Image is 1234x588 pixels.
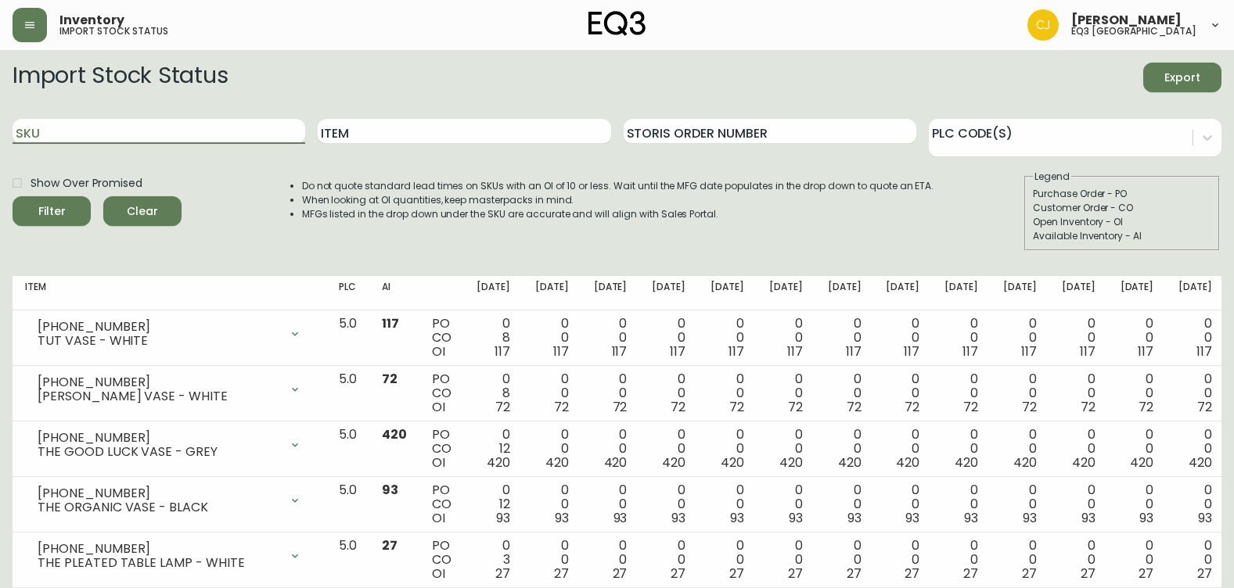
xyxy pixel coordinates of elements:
[38,389,279,403] div: [PERSON_NAME] VASE - WHITE
[769,372,803,414] div: 0 0
[730,509,744,527] span: 93
[59,14,124,27] span: Inventory
[1121,539,1154,581] div: 0 0
[477,317,510,359] div: 0 8
[477,428,510,470] div: 0 12
[846,342,862,360] span: 117
[326,421,369,477] td: 5.0
[1130,454,1153,471] span: 420
[594,372,628,414] div: 0 0
[594,428,628,470] div: 0 0
[38,334,279,348] div: TUT VASE - WHITE
[553,342,569,360] span: 117
[554,565,569,583] span: 27
[769,483,803,525] div: 0 0
[671,509,685,527] span: 93
[787,342,803,360] span: 117
[1033,201,1211,215] div: Customer Order - CO
[59,27,168,36] h5: import stock status
[955,454,978,471] span: 420
[1121,317,1154,359] div: 0 0
[1081,565,1095,583] span: 27
[1071,27,1196,36] h5: eq3 [GEOGRAPHIC_DATA]
[25,483,314,518] div: [PHONE_NUMBER]THE ORGANIC VASE - BLACK
[555,509,569,527] span: 93
[477,483,510,525] div: 0 12
[382,425,407,443] span: 420
[886,539,919,581] div: 0 0
[652,483,685,525] div: 0 0
[369,276,419,310] th: AI
[1198,509,1212,527] span: 93
[1121,428,1154,470] div: 0 0
[757,276,815,310] th: [DATE]
[963,398,978,416] span: 72
[581,276,640,310] th: [DATE]
[495,565,510,583] span: 27
[1049,276,1108,310] th: [DATE]
[1033,215,1211,229] div: Open Inventory - OI
[302,179,934,193] li: Do not quote standard lead times on SKUs with an OI of 10 or less. Wait until the MFG date popula...
[38,486,279,500] div: [PHONE_NUMBER]
[962,342,978,360] span: 117
[1197,398,1212,416] span: 72
[432,372,452,414] div: PO CO
[116,202,169,221] span: Clear
[904,342,919,360] span: 117
[432,317,452,359] div: PO CO
[1080,342,1095,360] span: 117
[1062,428,1095,470] div: 0 0
[1003,483,1037,525] div: 0 0
[25,539,314,573] div: [PHONE_NUMBER]THE PLEATED TABLE LAMP - WHITE
[1033,170,1071,184] legend: Legend
[1178,539,1212,581] div: 0 0
[671,398,685,416] span: 72
[1139,398,1153,416] span: 72
[1138,342,1153,360] span: 117
[1021,342,1037,360] span: 117
[1027,9,1059,41] img: 7836c8950ad67d536e8437018b5c2533
[25,317,314,351] div: [PHONE_NUMBER]TUT VASE - WHITE
[432,454,445,471] span: OI
[652,372,685,414] div: 0 0
[964,509,978,527] span: 93
[612,342,628,360] span: 117
[1033,229,1211,243] div: Available Inventory - AI
[382,481,398,499] span: 93
[326,276,369,310] th: PLC
[944,483,978,525] div: 0 0
[779,454,803,471] span: 420
[604,454,628,471] span: 420
[729,565,744,583] span: 27
[382,314,399,332] span: 117
[326,310,369,366] td: 5.0
[302,207,934,221] li: MFGs listed in the drop down under the SKU are accurate and will align with Sales Portal.
[535,428,569,470] div: 0 0
[896,454,919,471] span: 420
[613,398,628,416] span: 72
[711,372,744,414] div: 0 0
[1033,187,1211,201] div: Purchase Order - PO
[382,536,398,554] span: 27
[13,196,91,226] button: Filter
[1178,372,1212,414] div: 0 0
[1121,372,1154,414] div: 0 0
[588,11,646,36] img: logo
[662,454,685,471] span: 420
[326,477,369,532] td: 5.0
[1178,483,1212,525] div: 0 0
[1166,276,1225,310] th: [DATE]
[788,398,803,416] span: 72
[670,342,685,360] span: 117
[652,428,685,470] div: 0 0
[432,539,452,581] div: PO CO
[1062,372,1095,414] div: 0 0
[1003,372,1037,414] div: 0 0
[769,428,803,470] div: 0 0
[302,193,934,207] li: When looking at OI quantities, keep masterpacks in mind.
[31,175,142,192] span: Show Over Promised
[382,370,398,388] span: 72
[1121,483,1154,525] div: 0 0
[13,63,228,92] h2: Import Stock Status
[1139,509,1153,527] span: 93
